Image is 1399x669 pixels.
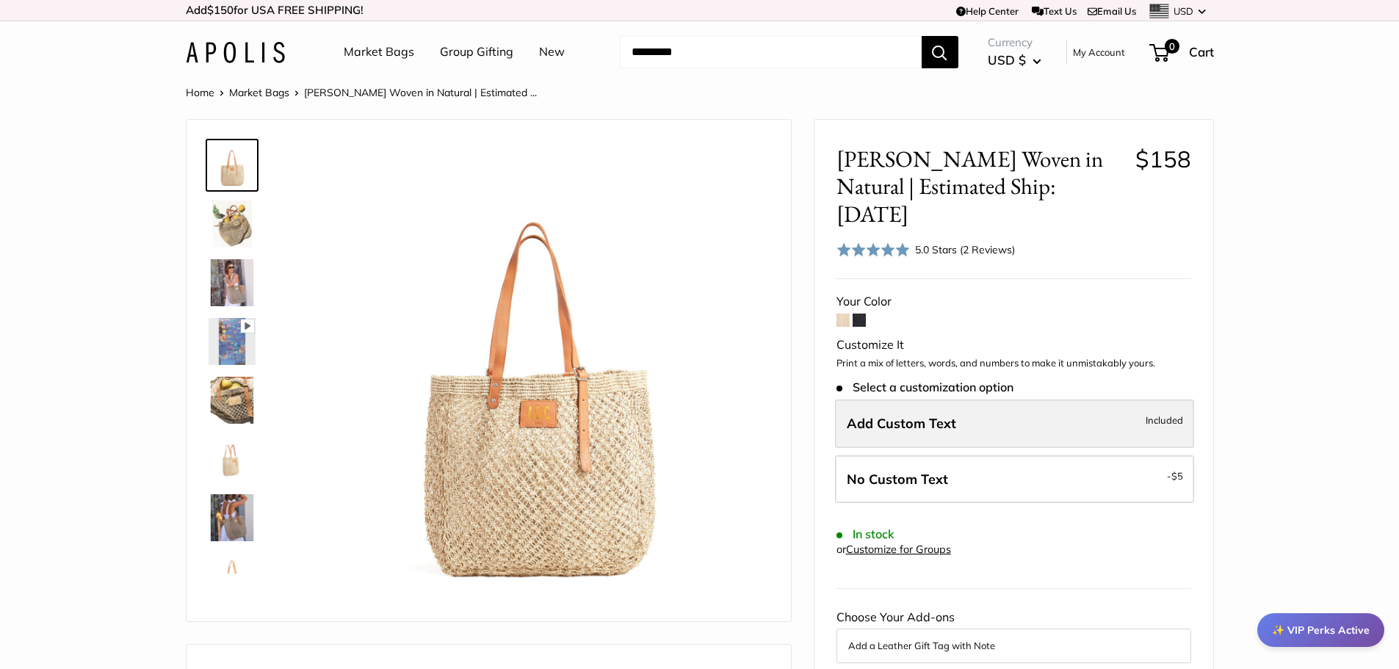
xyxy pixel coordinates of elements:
a: New [539,41,565,63]
input: Search... [620,36,922,68]
span: USD $ [988,52,1026,68]
nav: Breadcrumb [186,83,537,102]
a: 0 Cart [1151,40,1214,64]
span: - [1167,467,1183,485]
span: $158 [1135,145,1191,173]
img: Mercado Woven in Natural | Estimated Ship: Oct. 19th [209,318,256,365]
span: [PERSON_NAME] Woven in Natural | Estimated Ship: [DATE] [836,145,1124,228]
div: 5.0 Stars (2 Reviews) [836,239,1016,260]
a: My Account [1073,43,1125,61]
label: Add Custom Text [835,399,1194,448]
img: Mercado Woven in Natural | Estimated Ship: Oct. 19th [209,435,256,482]
span: $150 [207,3,234,17]
a: Group Gifting [440,41,513,63]
span: Included [1146,411,1183,429]
img: Mercado Woven in Natural | Estimated Ship: Oct. 19th [209,200,256,247]
div: Your Color [836,291,1191,313]
div: or [836,540,951,560]
div: 5.0 Stars (2 Reviews) [915,242,1015,258]
img: Mercado Woven in Natural | Estimated Ship: Oct. 19th [209,142,256,189]
div: Customize It [836,334,1191,356]
img: Mercado Woven in Natural | Estimated Ship: Oct. 19th [209,494,256,541]
span: 0 [1164,39,1179,54]
span: USD [1174,5,1193,17]
img: Mercado Woven in Natural | Estimated Ship: Oct. 19th [304,142,769,607]
a: Mercado Woven in Natural | Estimated Ship: Oct. 19th [206,315,259,368]
span: In stock [836,527,894,541]
a: Email Us [1088,5,1136,17]
span: $5 [1171,470,1183,482]
a: Market Bags [344,41,414,63]
div: Choose Your Add-ons [836,607,1191,662]
a: Mercado Woven in Natural | Estimated Ship: Oct. 19th [206,198,259,250]
a: Mercado Woven in Natural | Estimated Ship: Oct. 19th [206,433,259,485]
a: Mercado Woven in Natural | Estimated Ship: Oct. 19th [206,550,259,603]
a: Mercado Woven in Natural | Estimated Ship: Oct. 19th [206,374,259,427]
a: Help Center [956,5,1019,17]
div: ✨ VIP Perks Active [1257,613,1384,647]
label: Leave Blank [835,455,1194,504]
span: [PERSON_NAME] Woven in Natural | Estimated ... [304,86,537,99]
a: Mercado Woven in Natural | Estimated Ship: Oct. 19th [206,256,259,309]
img: Apolis [186,42,285,63]
p: Print a mix of letters, words, and numbers to make it unmistakably yours. [836,356,1191,371]
a: Mercado Woven in Natural | Estimated Ship: Oct. 19th [206,139,259,192]
a: Mercado Woven in Natural | Estimated Ship: Oct. 19th [206,491,259,544]
span: Add Custom Text [847,415,956,432]
span: Select a customization option [836,380,1013,394]
img: Mercado Woven in Natural | Estimated Ship: Oct. 19th [209,553,256,600]
a: Market Bags [229,86,289,99]
span: Currency [988,32,1041,53]
button: USD $ [988,48,1041,72]
img: Mercado Woven in Natural | Estimated Ship: Oct. 19th [209,259,256,306]
a: Customize for Groups [846,543,951,556]
span: Cart [1189,44,1214,59]
span: No Custom Text [847,471,948,488]
button: Search [922,36,958,68]
button: Add a Leather Gift Tag with Note [848,637,1179,654]
img: Mercado Woven in Natural | Estimated Ship: Oct. 19th [209,377,256,424]
a: Home [186,86,214,99]
a: Text Us [1032,5,1077,17]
